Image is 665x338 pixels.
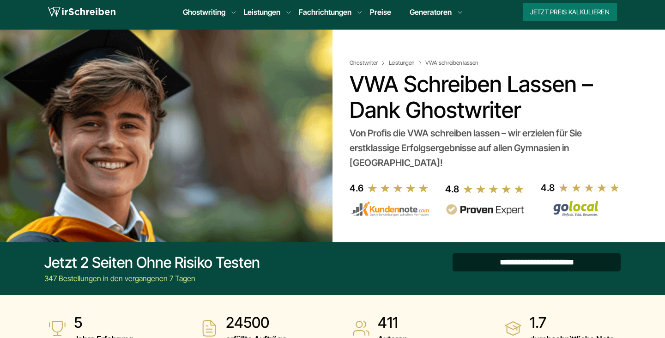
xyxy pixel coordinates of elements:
img: erfüllte Aufträge [200,319,218,338]
img: stars [463,184,525,194]
div: 4.6 [350,181,363,196]
div: 4.8 [541,180,555,195]
img: Jahre Erfahrung [48,319,66,338]
span: VWA schreiben lassen [425,59,478,67]
a: Generatoren [410,6,452,18]
img: Autoren [352,319,370,338]
img: stars [367,183,429,193]
a: Fachrichtungen [299,6,351,18]
img: Wirschreiben Bewertungen [541,200,620,217]
strong: 24500 [226,313,287,332]
div: 347 Bestellungen in den vergangenen 7 Tagen [44,273,260,284]
img: kundennote [350,201,429,217]
strong: 411 [378,313,407,332]
div: Jetzt 2 Seiten ohne Risiko testen [44,253,260,272]
div: Von Profis die VWA schreiben lassen – wir erzielen für Sie erstklassige Erfolgsergebnisse auf all... [350,126,617,170]
img: stars [558,183,620,193]
img: logo wirschreiben [48,5,115,19]
div: 4.8 [445,182,459,197]
a: Ghostwriter [350,59,387,67]
img: durchschnittliche Note [504,319,522,338]
strong: 1.7 [530,313,614,332]
strong: 5 [74,313,133,332]
button: Jetzt Preis kalkulieren [523,3,617,21]
a: Ghostwriting [183,6,225,18]
a: Leistungen [244,6,280,18]
img: provenexpert reviews [445,204,525,215]
a: Preise [370,7,391,17]
a: Leistungen [389,59,423,67]
h1: VWA Schreiben Lassen – Dank Ghostwriter [350,71,617,123]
